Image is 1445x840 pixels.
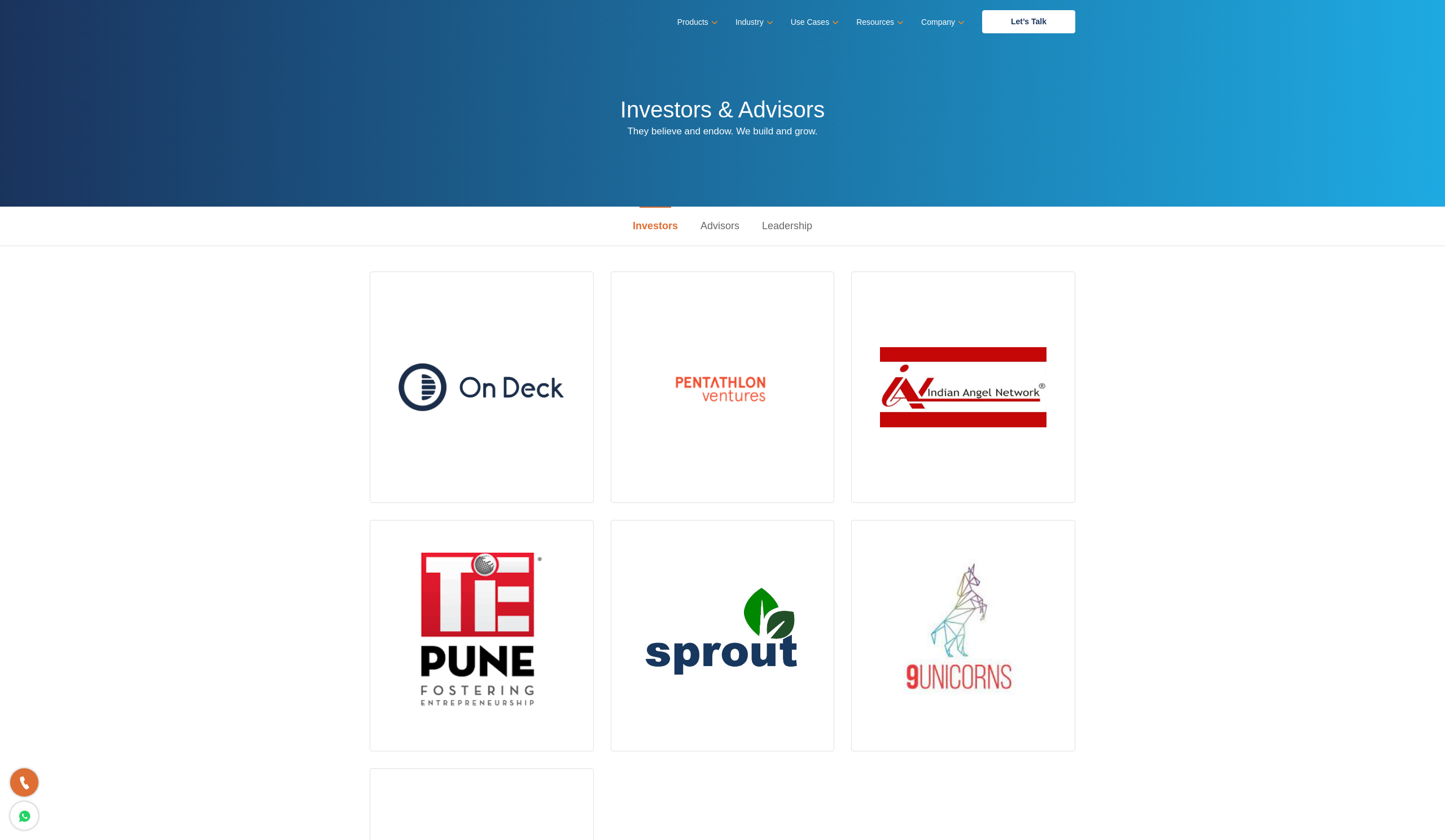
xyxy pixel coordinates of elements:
[921,14,962,30] a: Company
[689,207,751,246] a: Advisors
[751,207,824,246] a: Leadership
[620,96,825,123] h1: Investors & Advisors
[791,14,837,30] a: Use Cases
[856,14,901,30] a: Resources
[735,14,771,30] a: Industry
[982,10,1075,33] a: Let’s Talk
[621,207,689,246] a: Investors
[677,14,716,30] a: Products
[627,126,817,137] span: They believe and endow. We build and grow.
